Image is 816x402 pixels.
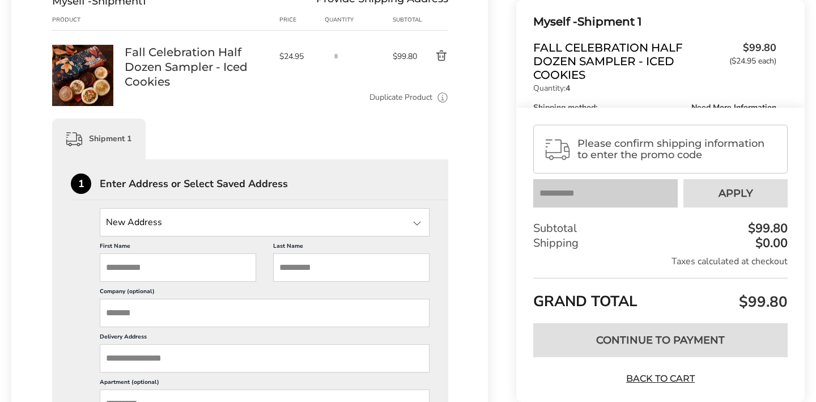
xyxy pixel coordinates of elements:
[100,287,430,299] label: Company (optional)
[533,84,776,92] p: Quantity:
[279,51,319,62] span: $24.95
[533,12,776,31] div: Shipment 1
[100,242,256,253] label: First Name
[719,188,753,198] span: Apply
[533,41,776,82] a: Fall Celebration Half Dozen Sampler - Iced Cookies$99.80($24.95 each)
[273,242,430,253] label: Last Name
[736,292,788,312] span: $99.80
[533,255,788,268] div: Taxes calculated at checkout
[279,15,325,24] div: Price
[533,278,788,315] div: GRAND TOTAL
[71,174,91,194] div: 1
[418,49,448,63] button: Delete product
[100,333,430,344] label: Delivery Address
[533,323,788,357] button: Continue to Payment
[577,138,777,160] span: Please confirm shipping information to enter the promo code
[729,57,776,65] span: ($24.95 each)
[533,104,776,112] div: Shipping method:
[100,378,430,390] label: Apartment (optional)
[100,179,448,189] div: Enter Address or Select Saved Address
[393,15,418,24] div: Subtotal
[566,83,570,94] strong: 4
[621,373,700,385] a: Back to Cart
[533,221,788,236] div: Subtotal
[369,91,432,104] a: Duplicate Product
[724,41,776,79] span: $99.80
[533,236,788,251] div: Shipping
[52,44,113,55] a: Fall Celebration Half Dozen Sampler - Iced Cookies
[100,208,430,236] input: State
[273,253,430,282] input: Last Name
[52,119,146,159] div: Shipment 1
[125,45,268,89] a: Fall Celebration Half Dozen Sampler - Iced Cookies
[753,237,788,249] div: $0.00
[533,41,724,82] span: Fall Celebration Half Dozen Sampler - Iced Cookies
[691,104,776,112] span: Need More Information
[745,222,788,235] div: $99.80
[683,179,788,208] button: Apply
[52,15,125,24] div: Product
[325,45,347,67] input: Quantity input
[100,253,256,282] input: First Name
[393,51,418,62] span: $99.80
[100,299,430,327] input: Company
[533,15,577,28] span: Myself -
[325,15,393,24] div: Quantity
[100,344,430,373] input: Delivery Address
[52,45,113,106] img: Fall Celebration Half Dozen Sampler - Iced Cookies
